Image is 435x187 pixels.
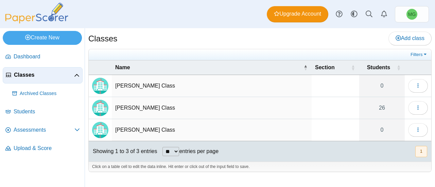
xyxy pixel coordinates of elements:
[315,64,335,70] span: Section
[89,141,157,162] div: Showing 1 to 3 of 3 entries
[3,31,82,44] a: Create New
[115,64,130,70] span: Name
[112,119,312,141] td: [PERSON_NAME] Class
[388,32,432,45] a: Add class
[179,148,219,154] label: entries per page
[396,35,424,41] span: Add class
[92,122,108,138] img: Locally created class
[367,64,390,70] span: Students
[14,53,80,60] span: Dashboard
[3,104,83,120] a: Students
[359,75,405,97] a: 0
[408,12,416,17] span: Misty Gaynair
[20,90,80,97] span: Archived Classes
[3,141,83,157] a: Upload & Score
[10,86,83,102] a: Archived Classes
[267,6,328,22] a: Upgrade Account
[351,60,355,75] span: Section : Activate to sort
[359,97,405,119] a: 26
[406,9,417,20] span: Misty Gaynair
[395,6,429,22] a: Misty Gaynair
[3,122,83,138] a: Assessments
[397,60,401,75] span: Students : Activate to sort
[359,119,405,141] a: 0
[274,10,321,18] span: Upgrade Account
[14,145,80,152] span: Upload & Score
[14,71,74,79] span: Classes
[3,67,83,83] a: Classes
[89,162,431,172] div: Click on a table cell to edit the data inline. Hit enter or click out of the input field to save.
[3,3,71,23] img: PaperScorer
[3,49,83,65] a: Dashboard
[3,19,71,24] a: PaperScorer
[14,108,80,115] span: Students
[415,146,427,157] button: 1
[92,100,108,116] img: Locally created class
[14,126,74,134] span: Assessments
[409,51,430,58] a: Filters
[88,33,117,44] h1: Classes
[112,97,312,119] td: [PERSON_NAME] Class
[303,60,308,75] span: Name : Activate to invert sorting
[92,78,108,94] img: Locally created class
[377,7,391,22] a: Alerts
[112,75,312,97] td: [PERSON_NAME] Class
[415,146,427,157] nav: pagination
